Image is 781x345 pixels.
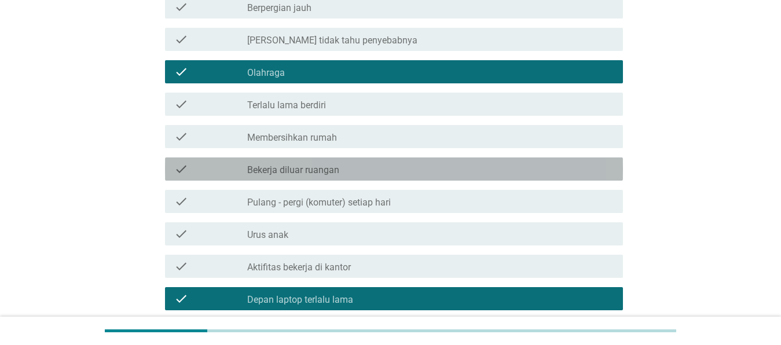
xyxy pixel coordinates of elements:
i: check [174,162,188,176]
label: Aktifitas bekerja di kantor [247,262,351,273]
i: check [174,227,188,241]
label: Pulang - pergi (komuter) setiap hari [247,197,391,208]
label: Terlalu lama berdiri [247,100,326,111]
i: check [174,194,188,208]
i: check [174,97,188,111]
label: Depan laptop terlalu lama [247,294,353,306]
label: Berpergian jauh [247,2,311,14]
i: check [174,130,188,144]
label: Membersihkan rumah [247,132,337,144]
label: [PERSON_NAME] tidak tahu penyebabnya [247,35,417,46]
i: check [174,65,188,79]
label: Olahraga [247,67,285,79]
i: check [174,32,188,46]
i: check [174,292,188,306]
label: Bekerja diluar ruangan [247,164,339,176]
label: Urus anak [247,229,288,241]
i: check [174,259,188,273]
